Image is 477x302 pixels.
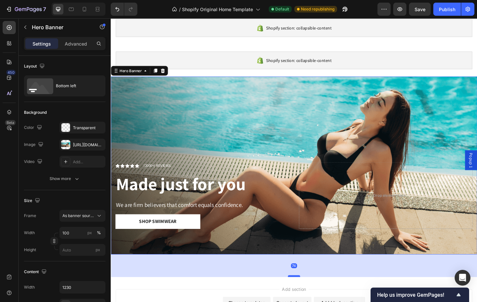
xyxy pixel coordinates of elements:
p: We are firm believers that comfort equals confidence. [6,197,191,205]
input: px [59,244,105,256]
div: Add... [73,159,104,165]
span: As banner source [62,213,95,219]
p: 7 [43,5,46,13]
div: Color [24,123,43,132]
div: Publish [439,6,455,13]
p: Settings [33,40,51,47]
div: 450 [6,70,16,75]
button: Show survey - Help us improve GemPages! [377,291,463,299]
span: Popup 1 [384,145,391,161]
div: Bottom left [56,78,96,93]
div: Size [24,196,41,205]
button: % [86,229,94,237]
button: Publish [433,3,461,16]
button: Shop Swimwear [5,211,96,227]
button: Show more [24,173,105,185]
div: Hero Banner [8,53,34,59]
button: As banner source [59,210,105,222]
span: Add section [182,288,213,295]
div: Drop element here [283,188,317,193]
div: Undo/Redo [111,3,137,16]
p: (2000+) REVIEWS [35,155,64,162]
div: 74 [194,264,200,269]
div: px [87,230,92,236]
iframe: Design area [111,18,477,302]
span: / [179,6,181,13]
button: 7 [3,3,49,16]
div: Layout [24,62,46,71]
div: Open Intercom Messenger [455,270,470,286]
span: Shopify section: collapsible-content [167,41,238,49]
button: Save [409,3,431,16]
span: Save [415,7,425,12]
div: Content [24,268,48,276]
div: Video [24,157,44,166]
strong: Made just for you [6,166,145,190]
label: Frame [24,213,36,219]
span: Default [275,6,289,12]
div: Transparent [73,125,104,131]
div: % [97,230,101,236]
div: Background [24,110,47,115]
button: px [95,229,103,237]
span: Shopify Original Home Template [182,6,253,13]
div: Image [24,140,45,149]
p: Hero Banner [32,23,88,31]
input: px% [59,227,105,239]
label: Height [24,247,36,253]
input: Auto [60,281,105,293]
span: Need republishing [301,6,334,12]
p: Advanced [65,40,87,47]
label: Width [24,230,35,236]
div: Shop Swimwear [31,215,71,223]
div: [URL][DOMAIN_NAME] [73,142,104,148]
div: Show more [50,175,80,182]
div: Beta [5,120,16,125]
span: px [96,247,100,252]
span: Shopify section: collapsible-content [167,7,238,14]
span: Help us improve GemPages! [377,292,455,298]
div: Width [24,284,35,290]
